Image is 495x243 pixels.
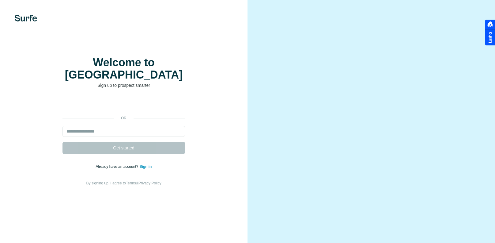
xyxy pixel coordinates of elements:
span: Already have an account? [96,164,140,169]
h1: Welcome to [GEOGRAPHIC_DATA] [62,56,185,81]
p: Sign up to prospect smarter [62,82,185,88]
a: Terms [126,181,136,185]
p: or [114,115,134,121]
a: Privacy Policy [138,181,161,185]
a: Sign in [139,164,152,169]
img: Surfe's logo [15,15,37,21]
span: By signing up, I agree to & [86,181,161,185]
iframe: Sign in with Google Button [59,98,188,111]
